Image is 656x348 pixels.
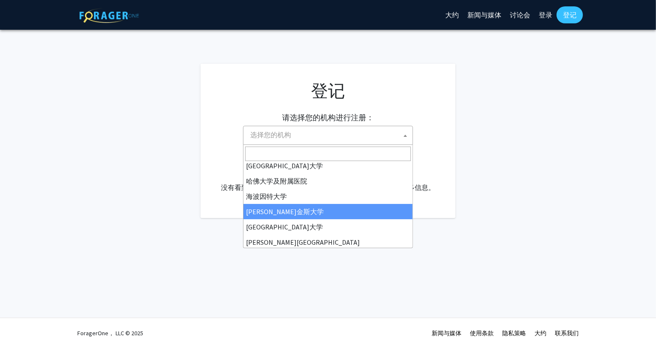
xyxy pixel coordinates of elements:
[534,329,546,337] a: 大约
[243,158,413,173] li: [GEOGRAPHIC_DATA]大学
[245,147,411,161] input: 搜索
[77,318,143,348] div: ForagerOne， LLC © 2025
[218,81,438,101] h1: 登记
[555,329,579,337] a: 联系我们
[218,162,438,192] div: 已经有帐户？在这里 。 没有看到您的机构？ 将 ForagerOne 引入您的机构的更多信息。
[432,329,461,337] a: 新闻与媒体
[557,6,583,23] a: 登记
[502,329,526,337] a: 隐私策略
[6,310,36,342] iframe: Chat
[470,329,494,337] a: 使用条款
[243,204,413,219] li: [PERSON_NAME]金斯大学
[247,126,413,144] span: Select your institution
[243,126,413,145] span: Select your institution
[243,173,413,189] li: 哈佛大学及附属医院
[282,113,374,122] h2: 请选择您的机构进行注册：
[243,189,413,204] li: 海波因特大学
[243,219,413,235] li: [GEOGRAPHIC_DATA]大学
[243,235,413,260] li: [PERSON_NAME][GEOGRAPHIC_DATA][PERSON_NAME]
[250,130,291,139] span: 选择您的机构
[79,8,139,23] img: ForagerOne 标志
